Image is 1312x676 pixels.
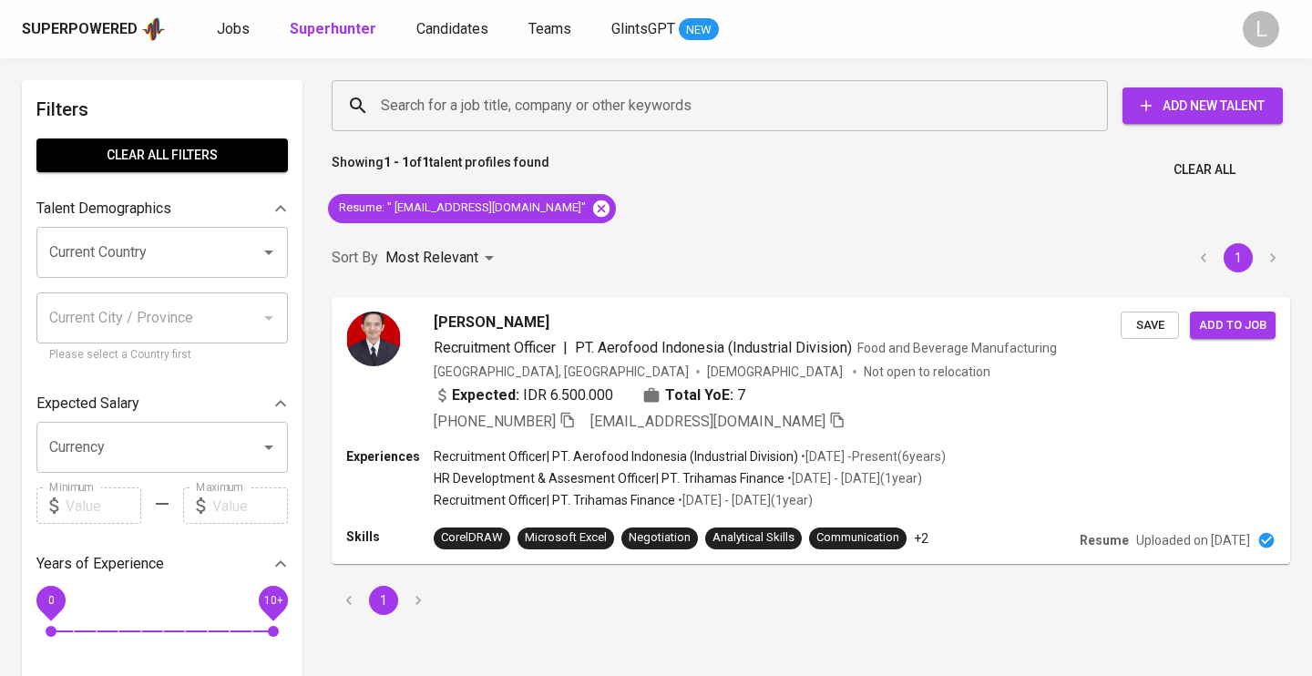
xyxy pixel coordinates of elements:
span: [PERSON_NAME] [434,312,549,333]
span: [EMAIL_ADDRESS][DOMAIN_NAME] [590,413,825,430]
a: Candidates [416,18,492,41]
div: Most Relevant [385,241,500,275]
p: • [DATE] - [DATE] ( 1 year ) [675,491,813,509]
span: 7 [737,384,745,406]
span: Food and Beverage Manufacturing [857,341,1057,355]
a: Jobs [217,18,253,41]
a: Teams [528,18,575,41]
b: Total YoE: [665,384,733,406]
div: Microsoft Excel [525,529,607,547]
b: Superhunter [290,20,376,37]
p: Not open to relocation [864,363,990,381]
p: • [DATE] - [DATE] ( 1 year ) [784,469,922,487]
a: [PERSON_NAME]Recruitment Officer|PT. Aerofood Indonesia (Industrial Division)Food and Beverage Ma... [332,297,1290,564]
span: Teams [528,20,571,37]
p: Experiences [346,447,434,466]
p: Uploaded on [DATE] [1136,531,1250,549]
button: Add to job [1190,312,1276,340]
p: Skills [346,527,434,546]
p: Expected Salary [36,393,139,415]
p: Recruitment Officer | PT. Trihamas Finance [434,491,675,509]
button: Open [256,240,282,265]
span: 0 [47,594,54,607]
span: Recruitment Officer [434,339,556,356]
span: Add New Talent [1137,95,1268,118]
nav: pagination navigation [1186,243,1290,272]
span: Save [1130,315,1170,336]
b: Expected: [452,384,519,406]
p: Please select a Country first [49,346,275,364]
span: Candidates [416,20,488,37]
div: Expected Salary [36,385,288,422]
div: Superpowered [22,19,138,40]
b: 1 [422,155,429,169]
p: Resume [1080,531,1129,549]
button: Save [1121,312,1179,340]
div: Analytical Skills [712,529,794,547]
span: | [563,337,568,359]
button: Clear All filters [36,138,288,172]
p: HR Developtment & Assesment Officer | PT. Trihamas Finance [434,469,784,487]
div: Communication [816,529,899,547]
div: Years of Experience [36,546,288,582]
span: Jobs [217,20,250,37]
h6: Filters [36,95,288,124]
span: Clear All filters [51,144,273,167]
a: Superhunter [290,18,380,41]
p: Recruitment Officer | PT. Aerofood Indonesia (Industrial Division) [434,447,798,466]
p: Talent Demographics [36,198,171,220]
span: NEW [679,21,719,39]
span: Resume : " [EMAIL_ADDRESS][DOMAIN_NAME]" [328,200,597,217]
p: Showing of talent profiles found [332,153,549,187]
p: Most Relevant [385,247,478,269]
input: Value [66,487,141,524]
a: Superpoweredapp logo [22,15,166,43]
button: Open [256,435,282,460]
input: Value [212,487,288,524]
img: app logo [141,15,166,43]
button: Add New Talent [1122,87,1283,124]
span: [DEMOGRAPHIC_DATA] [707,363,846,381]
div: IDR 6.500.000 [434,384,613,406]
p: Years of Experience [36,553,164,575]
a: GlintsGPT NEW [611,18,719,41]
span: Clear All [1174,159,1235,181]
img: 2b2484337331cd57171de1d3bdd4fd03.jpg [346,312,401,366]
span: PT. Aerofood Indonesia (Industrial Division) [575,339,852,356]
nav: pagination navigation [332,586,436,615]
div: CorelDRAW [441,529,503,547]
b: 1 - 1 [384,155,409,169]
span: [PHONE_NUMBER] [434,413,556,430]
div: Talent Demographics [36,190,288,227]
div: Negotiation [629,529,691,547]
p: Sort By [332,247,378,269]
div: L [1243,11,1279,47]
button: page 1 [1224,243,1253,272]
button: page 1 [369,586,398,615]
span: 10+ [263,594,282,607]
div: Resume: " [EMAIL_ADDRESS][DOMAIN_NAME]" [328,194,616,223]
div: [GEOGRAPHIC_DATA], [GEOGRAPHIC_DATA] [434,363,689,381]
p: +2 [914,529,928,548]
span: Add to job [1199,315,1266,336]
span: GlintsGPT [611,20,675,37]
button: Clear All [1166,153,1243,187]
p: • [DATE] - Present ( 6 years ) [798,447,946,466]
